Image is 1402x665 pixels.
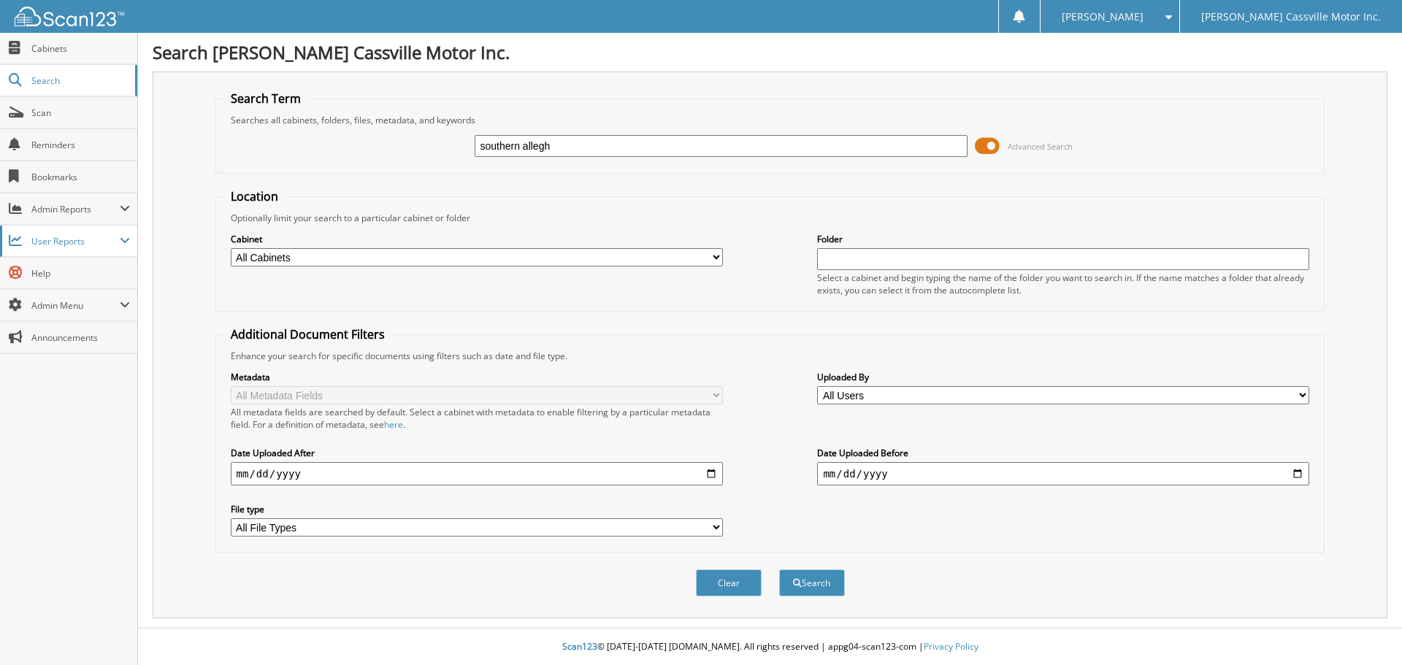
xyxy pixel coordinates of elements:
[31,299,120,312] span: Admin Menu
[696,569,762,596] button: Clear
[223,350,1317,362] div: Enhance your search for specific documents using filters such as date and file type.
[384,418,403,431] a: here
[231,371,723,383] label: Metadata
[1008,141,1073,152] span: Advanced Search
[924,640,978,653] a: Privacy Policy
[31,235,120,247] span: User Reports
[231,233,723,245] label: Cabinet
[817,233,1309,245] label: Folder
[817,462,1309,485] input: end
[231,447,723,459] label: Date Uploaded After
[31,267,130,280] span: Help
[223,91,308,107] legend: Search Term
[1201,12,1381,21] span: [PERSON_NAME] Cassville Motor Inc.
[31,107,130,119] span: Scan
[817,371,1309,383] label: Uploaded By
[31,139,130,151] span: Reminders
[31,171,130,183] span: Bookmarks
[31,42,130,55] span: Cabinets
[779,569,845,596] button: Search
[31,331,130,344] span: Announcements
[231,503,723,515] label: File type
[138,629,1402,665] div: © [DATE]-[DATE] [DOMAIN_NAME]. All rights reserved | appg04-scan123-com |
[223,326,392,342] legend: Additional Document Filters
[817,447,1309,459] label: Date Uploaded Before
[223,114,1317,126] div: Searches all cabinets, folders, files, metadata, and keywords
[223,212,1317,224] div: Optionally limit your search to a particular cabinet or folder
[1062,12,1144,21] span: [PERSON_NAME]
[31,74,128,87] span: Search
[562,640,597,653] span: Scan123
[153,40,1387,64] h1: Search [PERSON_NAME] Cassville Motor Inc.
[231,462,723,485] input: start
[231,406,723,431] div: All metadata fields are searched by default. Select a cabinet with metadata to enable filtering b...
[223,188,286,204] legend: Location
[1329,595,1402,665] iframe: Chat Widget
[15,7,124,26] img: scan123-logo-white.svg
[31,203,120,215] span: Admin Reports
[817,272,1309,296] div: Select a cabinet and begin typing the name of the folder you want to search in. If the name match...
